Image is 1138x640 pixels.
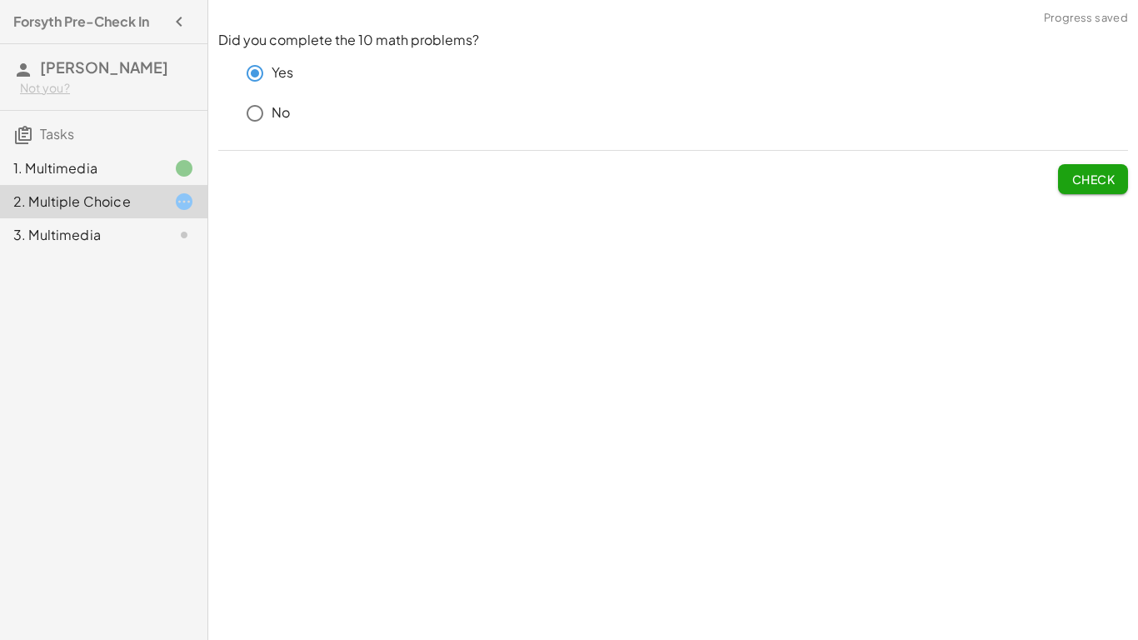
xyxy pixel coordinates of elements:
[13,12,149,32] h4: Forsyth Pre-Check In
[174,225,194,245] i: Task not started.
[20,80,194,97] div: Not you?
[218,31,1128,50] p: Did you complete the 10 math problems?
[1071,172,1115,187] span: Check
[272,103,290,122] p: No
[272,63,293,82] p: Yes
[1044,10,1128,27] span: Progress saved
[13,158,147,178] div: 1. Multimedia
[1058,164,1128,194] button: Check
[40,57,168,77] span: [PERSON_NAME]
[40,125,74,142] span: Tasks
[13,225,147,245] div: 3. Multimedia
[174,192,194,212] i: Task started.
[13,192,147,212] div: 2. Multiple Choice
[174,158,194,178] i: Task finished.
